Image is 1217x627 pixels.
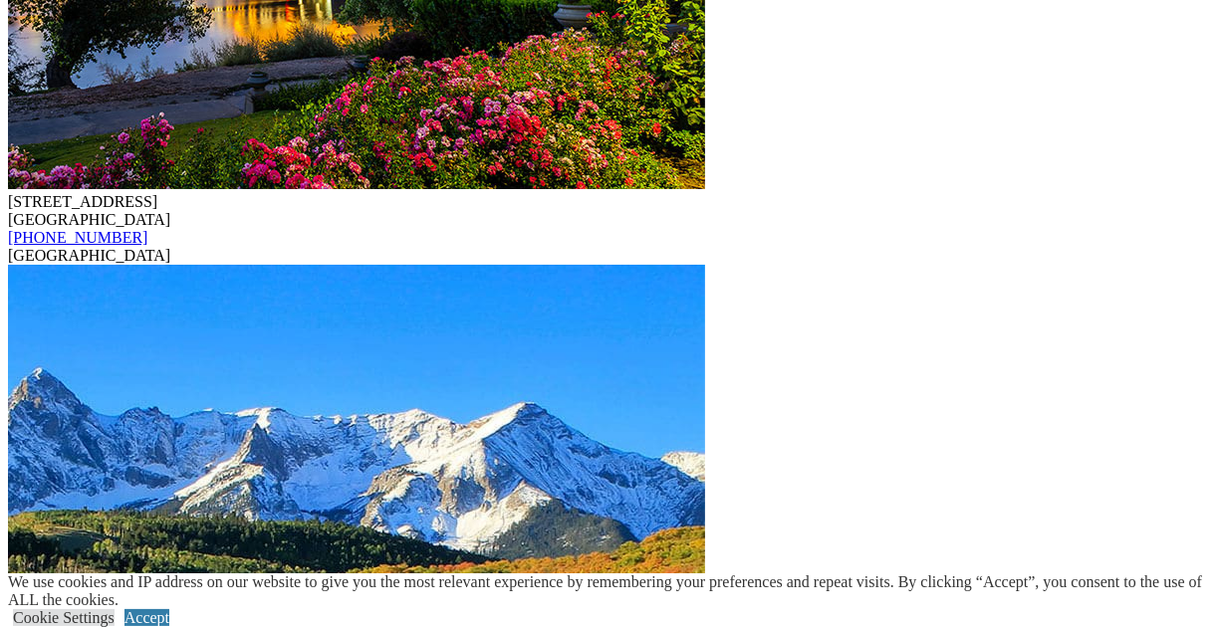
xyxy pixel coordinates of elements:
a: Accept [124,609,169,626]
div: [STREET_ADDRESS] [GEOGRAPHIC_DATA] [8,193,1209,229]
div: We use cookies and IP address on our website to give you the most relevant experience by remember... [8,573,1217,609]
a: Cookie Settings [13,609,115,626]
div: [GEOGRAPHIC_DATA] [8,247,1209,265]
a: [PHONE_NUMBER] [8,229,147,246]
